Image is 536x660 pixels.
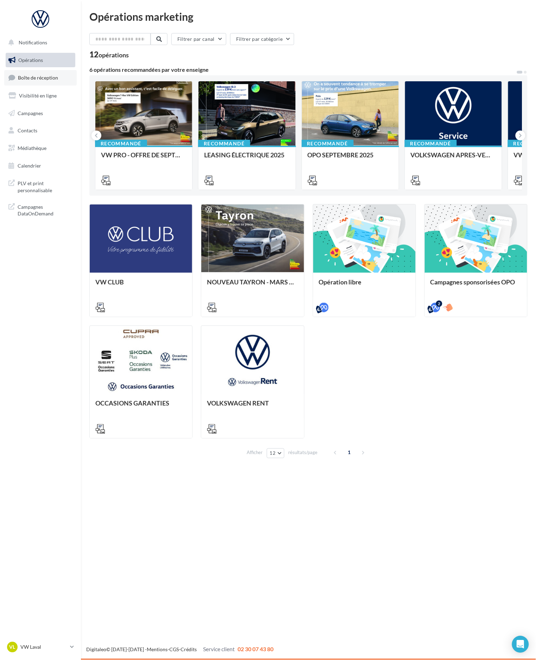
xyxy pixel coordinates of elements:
a: CGS [169,647,179,653]
span: Campagnes DataOnDemand [18,202,72,217]
div: 2 [436,301,442,307]
span: Service client [203,646,235,653]
div: Opérations marketing [89,11,528,22]
button: 12 [267,448,285,458]
span: Campagnes [18,110,43,116]
span: Notifications [19,39,47,45]
a: Opérations [4,53,77,68]
div: NOUVEAU TAYRON - MARS 2025 [207,278,298,293]
button: Filtrer par canal [171,33,226,45]
div: VOLKSWAGEN RENT [207,400,298,414]
div: 12 [89,51,129,58]
div: OPO SEPTEMBRE 2025 [308,151,393,165]
div: VW CLUB [95,278,187,293]
a: Mentions [147,647,168,653]
a: Médiathèque [4,141,77,156]
a: Calendrier [4,158,77,173]
a: PLV et print personnalisable [4,176,77,196]
a: Boîte de réception [4,70,77,85]
div: opérations [99,52,129,58]
button: Notifications [4,35,74,50]
span: Contacts [18,127,37,133]
span: Afficher [247,450,263,456]
div: VOLKSWAGEN APRES-VENTE [411,151,496,165]
div: Recommandé [405,140,457,147]
a: Campagnes DataOnDemand [4,199,77,220]
div: OCCASIONS GARANTIES [95,400,187,414]
span: Calendrier [18,163,41,169]
div: Recommandé [95,140,147,147]
span: Médiathèque [18,145,46,151]
div: VW PRO - OFFRE DE SEPTEMBRE 25 [101,151,187,165]
span: Visibilité en ligne [19,93,57,99]
div: Recommandé [302,140,354,147]
p: VW Laval [20,644,67,651]
a: Visibilité en ligne [4,88,77,103]
span: VL [10,644,15,651]
span: 02 30 07 43 80 [238,646,273,653]
a: VL VW Laval [6,641,75,654]
button: Filtrer par catégorie [230,33,294,45]
span: © [DATE]-[DATE] - - - [86,647,273,653]
div: Campagnes sponsorisées OPO [430,278,522,293]
div: Recommandé [198,140,250,147]
a: Crédits [181,647,197,653]
span: résultats/page [288,450,317,456]
span: 1 [343,447,355,458]
a: Campagnes [4,106,77,121]
div: LEASING ÉLECTRIQUE 2025 [204,151,290,165]
span: Opérations [18,57,43,63]
div: Opération libre [319,278,410,293]
span: Boîte de réception [18,75,58,81]
span: 12 [270,451,276,456]
span: PLV et print personnalisable [18,178,72,194]
a: Contacts [4,123,77,138]
a: Digitaleo [86,647,106,653]
div: 6 opérations recommandées par votre enseigne [89,67,516,73]
div: Open Intercom Messenger [512,636,529,653]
